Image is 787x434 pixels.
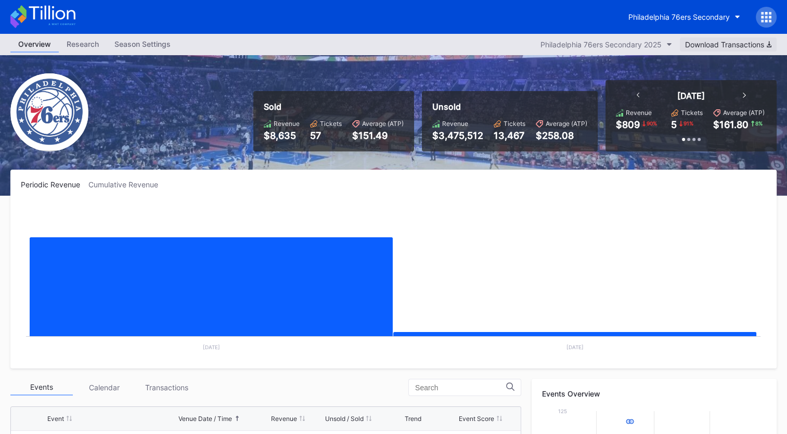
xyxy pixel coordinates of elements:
[713,119,749,130] div: $161.80
[566,344,584,350] text: [DATE]
[535,37,677,52] button: Philadelphia 76ers Secondary 2025
[626,109,652,117] div: Revenue
[274,120,300,127] div: Revenue
[10,379,73,395] div: Events
[352,130,404,141] div: $151.49
[264,101,404,112] div: Sold
[504,120,525,127] div: Tickets
[203,344,220,350] text: [DATE]
[546,120,587,127] div: Average (ATP)
[432,130,483,141] div: $3,475,512
[107,36,178,53] a: Season Settings
[107,36,178,52] div: Season Settings
[264,130,300,141] div: $8,635
[10,73,88,151] img: Philadelphia_76ers.png
[88,180,166,189] div: Cumulative Revenue
[671,119,677,130] div: 5
[628,12,730,21] div: Philadelphia 76ers Secondary
[494,130,525,141] div: 13,467
[59,36,107,52] div: Research
[680,37,777,52] button: Download Transactions
[442,120,468,127] div: Revenue
[754,119,764,127] div: 8 %
[459,415,494,423] div: Event Score
[178,415,232,423] div: Venue Date / Time
[723,109,765,117] div: Average (ATP)
[135,379,198,395] div: Transactions
[73,379,135,395] div: Calendar
[47,415,64,423] div: Event
[542,389,766,398] div: Events Overview
[21,180,88,189] div: Periodic Revenue
[271,415,297,423] div: Revenue
[10,36,59,53] a: Overview
[685,40,771,49] div: Download Transactions
[405,415,421,423] div: Trend
[681,109,703,117] div: Tickets
[320,120,342,127] div: Tickets
[616,119,640,130] div: $809
[21,202,766,358] svg: Chart title
[536,130,587,141] div: $258.08
[677,91,705,101] div: [DATE]
[621,7,748,27] button: Philadelphia 76ers Secondary
[646,119,658,127] div: 90 %
[432,101,587,112] div: Unsold
[310,130,342,141] div: 57
[362,120,404,127] div: Average (ATP)
[59,36,107,53] a: Research
[325,415,364,423] div: Unsold / Sold
[558,408,567,414] text: 125
[540,40,662,49] div: Philadelphia 76ers Secondary 2025
[682,119,694,127] div: 91 %
[415,384,506,392] input: Search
